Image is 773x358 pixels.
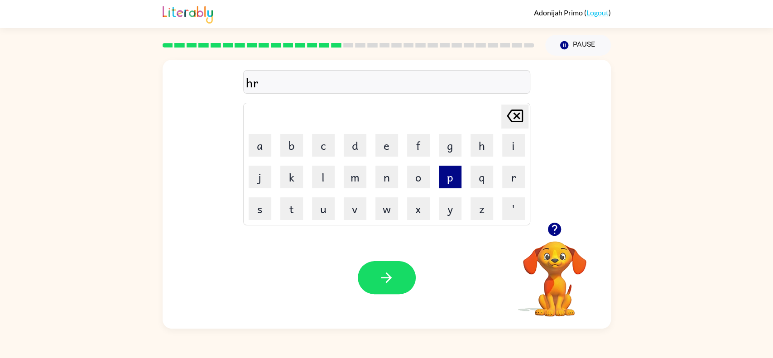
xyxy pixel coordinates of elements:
button: a [249,134,271,157]
span: Adonijah Primo [534,8,584,17]
button: x [407,197,430,220]
button: r [502,166,525,188]
button: w [375,197,398,220]
button: l [312,166,335,188]
button: o [407,166,430,188]
img: Literably [163,4,213,24]
video: Your browser must support playing .mp4 files to use Literably. Please try using another browser. [509,227,600,318]
div: hr [246,73,528,92]
button: e [375,134,398,157]
button: i [502,134,525,157]
button: ' [502,197,525,220]
button: p [439,166,461,188]
a: Logout [586,8,609,17]
button: v [344,197,366,220]
button: k [280,166,303,188]
button: c [312,134,335,157]
button: f [407,134,430,157]
button: j [249,166,271,188]
button: n [375,166,398,188]
button: h [471,134,493,157]
button: s [249,197,271,220]
div: ( ) [534,8,611,17]
button: b [280,134,303,157]
button: y [439,197,461,220]
button: m [344,166,366,188]
button: z [471,197,493,220]
button: t [280,197,303,220]
button: d [344,134,366,157]
button: q [471,166,493,188]
button: u [312,197,335,220]
button: Pause [545,35,611,56]
button: g [439,134,461,157]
